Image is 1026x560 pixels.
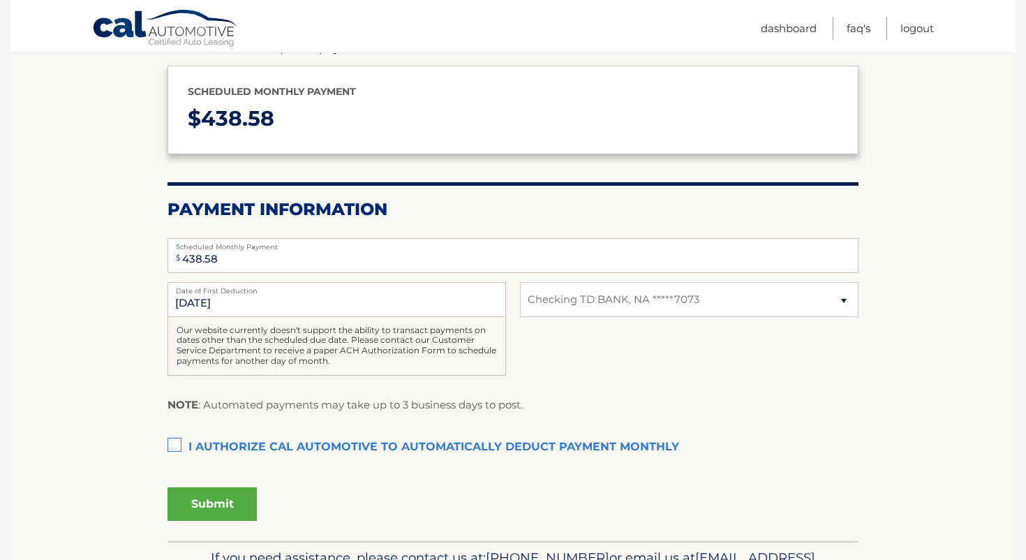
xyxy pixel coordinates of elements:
p: : Automated payments may take up to 3 business days to post. [168,396,523,414]
p: Scheduled monthly payment [188,83,838,101]
a: Logout [900,17,934,40]
span: 438.58 [201,105,274,131]
h2: Payment Information [168,199,858,220]
label: Scheduled Monthly Payment [168,238,858,249]
input: Payment Amount [168,238,858,273]
a: FAQ's [847,17,870,40]
div: Our website currently doesn't support the ability to transact payments on dates other than the sc... [168,317,506,376]
p: $ [188,101,838,138]
label: I authorize cal automotive to automatically deduct payment monthly [168,434,858,462]
button: Submit [168,487,257,521]
a: Cal Automotive [92,9,239,50]
strong: NOTE [168,398,198,411]
span: $ [172,242,185,274]
a: Dashboard [761,17,817,40]
input: Payment Date [168,282,506,317]
label: Date of First Deduction [168,282,506,293]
